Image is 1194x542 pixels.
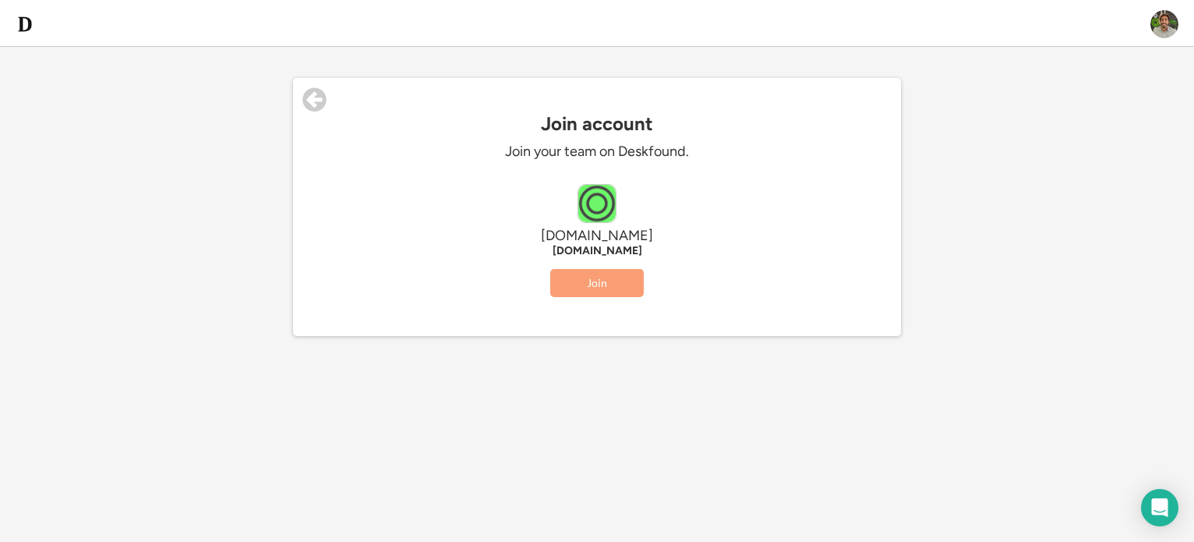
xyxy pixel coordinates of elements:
[293,113,901,135] div: Join account
[363,143,831,161] div: Join your team on Deskfound.
[16,15,34,34] img: d-whitebg.png
[578,185,616,222] img: o2inc.com.br
[363,227,831,245] div: [DOMAIN_NAME]
[1141,489,1178,526] div: Open Intercom Messenger
[1150,10,1178,38] img: ALV-UjUk7q-2bSBWP2oToXDdop5nUcg6llLaP7u_Ilzpt6xoxbpSRywQQhE3N0oO_m6MRImfMRrPkkUbpsvTLWNKRdTzkHmfA...
[363,245,831,257] div: [DOMAIN_NAME]
[550,269,644,297] button: Join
